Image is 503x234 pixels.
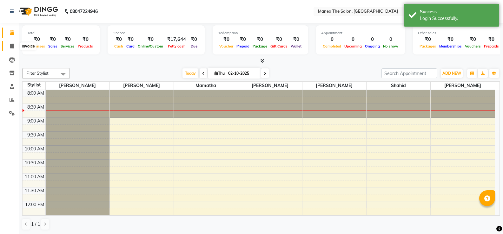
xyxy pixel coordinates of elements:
[343,44,363,48] span: Upcoming
[59,36,76,43] div: ₹0
[76,44,95,48] span: Products
[463,44,482,48] span: Vouchers
[59,44,76,48] span: Services
[26,104,45,111] div: 8:30 AM
[226,69,258,78] input: 2025-10-02
[218,36,235,43] div: ₹0
[302,82,366,90] span: [PERSON_NAME]
[16,3,60,20] img: logo
[438,36,463,43] div: ₹0
[381,68,437,78] input: Search Appointment
[113,30,200,36] div: Finance
[363,36,381,43] div: 0
[26,132,45,138] div: 9:30 AM
[24,201,45,208] div: 12:00 PM
[27,30,95,36] div: Total
[381,44,400,48] span: No show
[27,36,47,43] div: ₹0
[218,44,235,48] span: Voucher
[182,68,198,78] span: Today
[24,215,45,222] div: 12:30 PM
[47,36,59,43] div: ₹0
[269,36,289,43] div: ₹0
[189,36,200,43] div: ₹0
[113,44,125,48] span: Cash
[441,69,463,78] button: ADD NEW
[23,160,45,166] div: 10:30 AM
[113,36,125,43] div: ₹0
[136,44,165,48] span: Online/Custom
[482,36,500,43] div: ₹0
[76,36,95,43] div: ₹0
[238,82,302,90] span: [PERSON_NAME]
[420,15,494,22] div: Login Successfully.
[47,44,59,48] span: Sales
[235,44,251,48] span: Prepaid
[418,44,438,48] span: Packages
[26,90,45,97] div: 8:00 AM
[289,36,303,43] div: ₹0
[23,82,45,88] div: Stylist
[367,82,430,90] span: Shahid
[321,36,343,43] div: 0
[46,82,109,90] span: [PERSON_NAME]
[26,118,45,124] div: 9:00 AM
[321,44,343,48] span: Completed
[418,36,438,43] div: ₹0
[269,44,289,48] span: Gift Cards
[442,71,461,76] span: ADD NEW
[136,36,165,43] div: ₹0
[174,82,238,90] span: Mamatha
[235,36,251,43] div: ₹0
[321,30,400,36] div: Appointment
[110,82,174,90] span: [PERSON_NAME]
[438,44,463,48] span: Memberships
[189,44,199,48] span: Due
[125,44,136,48] span: Card
[431,82,495,90] span: [PERSON_NAME]
[218,30,303,36] div: Redemption
[482,44,500,48] span: Prepaids
[463,36,482,43] div: ₹0
[166,44,187,48] span: Petty cash
[251,36,269,43] div: ₹0
[289,44,303,48] span: Wallet
[23,146,45,152] div: 10:00 AM
[381,36,400,43] div: 0
[70,3,98,20] b: 08047224946
[363,44,381,48] span: Ongoing
[251,44,269,48] span: Package
[125,36,136,43] div: ₹0
[23,174,45,180] div: 11:00 AM
[343,36,363,43] div: 0
[26,71,49,76] span: Filter Stylist
[31,221,40,228] span: 1 / 1
[165,36,189,43] div: ₹17,644
[213,71,226,76] span: Thu
[20,42,36,50] div: Invoice
[420,9,494,15] div: Success
[23,187,45,194] div: 11:30 AM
